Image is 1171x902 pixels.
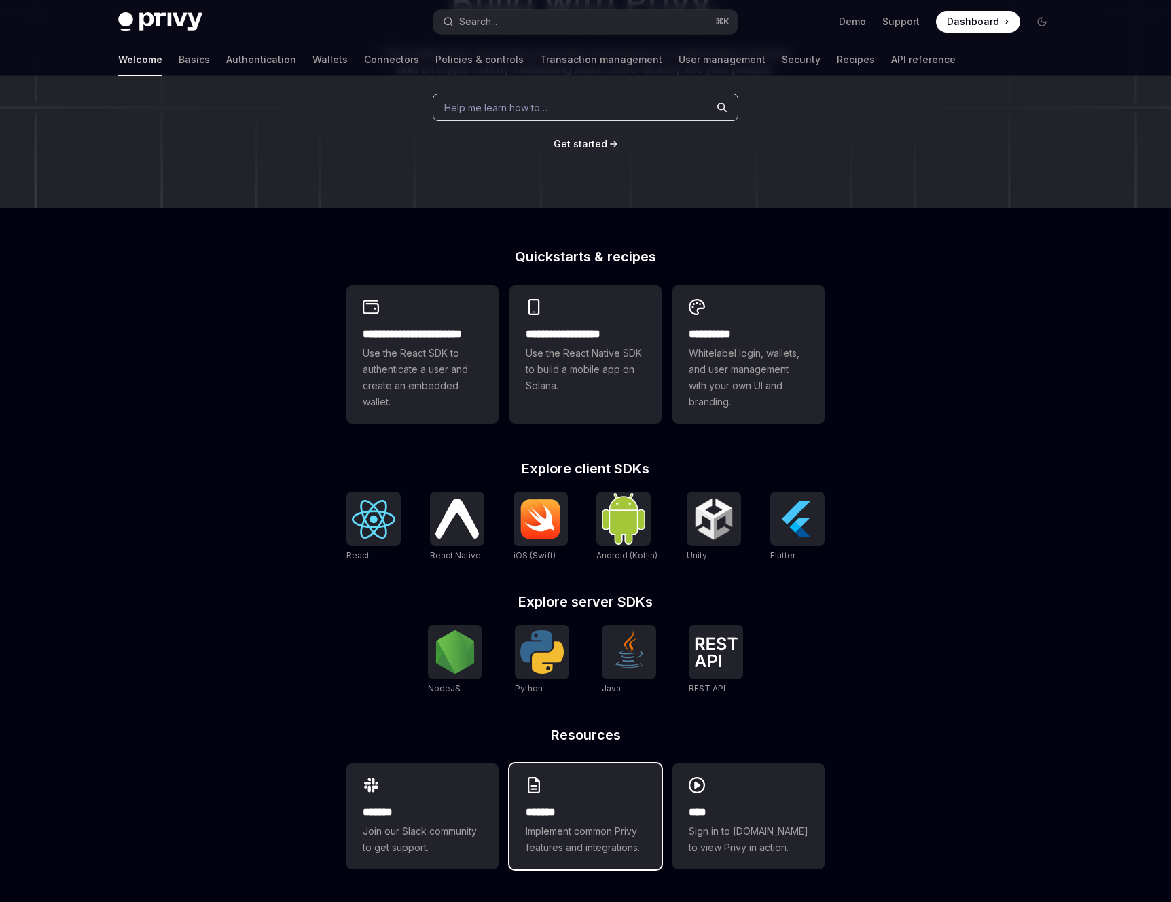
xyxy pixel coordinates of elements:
[596,550,657,560] span: Android (Kotlin)
[936,11,1020,33] a: Dashboard
[435,43,524,76] a: Policies & controls
[687,550,707,560] span: Unity
[515,625,569,696] a: PythonPython
[346,728,825,742] h2: Resources
[602,625,656,696] a: JavaJava
[444,101,547,115] span: Help me learn how to…
[1031,11,1053,33] button: Toggle dark mode
[226,43,296,76] a: Authentication
[519,499,562,539] img: iOS (Swift)
[692,497,736,541] img: Unity
[363,345,482,410] span: Use the React SDK to authenticate a user and create an embedded wallet.
[947,15,999,29] span: Dashboard
[672,285,825,424] a: **** *****Whitelabel login, wallets, and user management with your own UI and branding.
[687,492,741,562] a: UnityUnity
[782,43,821,76] a: Security
[520,630,564,674] img: Python
[509,285,662,424] a: **** **** **** ***Use the React Native SDK to build a mobile app on Solana.
[430,550,481,560] span: React Native
[602,493,645,544] img: Android (Kotlin)
[433,10,738,34] button: Search...⌘K
[607,630,651,674] img: Java
[346,250,825,264] h2: Quickstarts & recipes
[689,683,725,693] span: REST API
[515,683,543,693] span: Python
[526,823,645,856] span: Implement common Privy features and integrations.
[179,43,210,76] a: Basics
[770,550,795,560] span: Flutter
[679,43,765,76] a: User management
[430,492,484,562] a: React NativeReact Native
[689,625,743,696] a: REST APIREST API
[346,550,370,560] span: React
[312,43,348,76] a: Wallets
[891,43,956,76] a: API reference
[435,499,479,538] img: React Native
[514,550,556,560] span: iOS (Swift)
[602,683,621,693] span: Java
[346,462,825,475] h2: Explore client SDKs
[433,630,477,674] img: NodeJS
[770,492,825,562] a: FlutterFlutter
[509,763,662,869] a: **** **Implement common Privy features and integrations.
[540,43,662,76] a: Transaction management
[118,12,202,31] img: dark logo
[689,823,808,856] span: Sign in to [DOMAIN_NAME] to view Privy in action.
[352,500,395,539] img: React
[596,492,657,562] a: Android (Kotlin)Android (Kotlin)
[364,43,419,76] a: Connectors
[694,637,738,667] img: REST API
[118,43,162,76] a: Welcome
[514,492,568,562] a: iOS (Swift)iOS (Swift)
[715,16,729,27] span: ⌘ K
[672,763,825,869] a: ****Sign in to [DOMAIN_NAME] to view Privy in action.
[363,823,482,856] span: Join our Slack community to get support.
[689,345,808,410] span: Whitelabel login, wallets, and user management with your own UI and branding.
[554,137,607,151] a: Get started
[554,138,607,149] span: Get started
[428,625,482,696] a: NodeJSNodeJS
[837,43,875,76] a: Recipes
[346,763,499,869] a: **** **Join our Slack community to get support.
[882,15,920,29] a: Support
[776,497,819,541] img: Flutter
[428,683,461,693] span: NodeJS
[459,14,497,30] div: Search...
[346,595,825,609] h2: Explore server SDKs
[839,15,866,29] a: Demo
[346,492,401,562] a: ReactReact
[526,345,645,394] span: Use the React Native SDK to build a mobile app on Solana.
